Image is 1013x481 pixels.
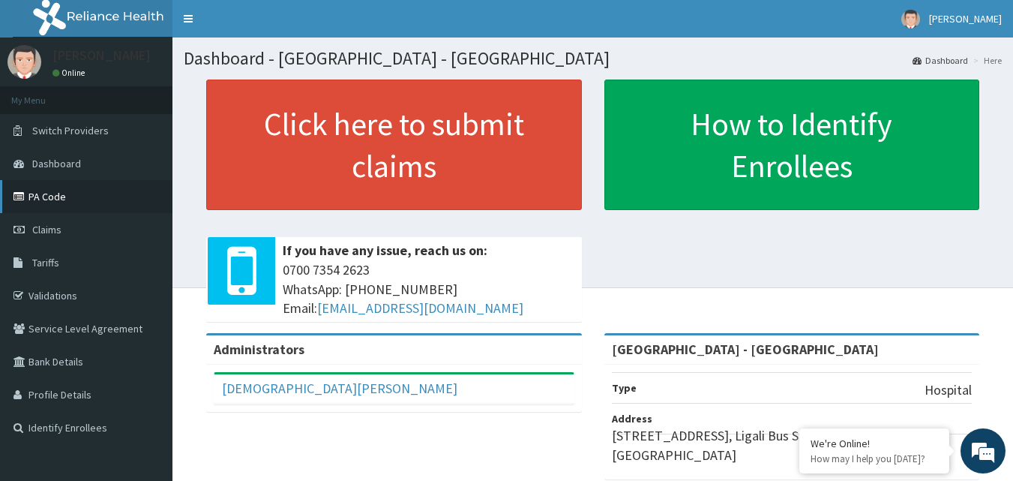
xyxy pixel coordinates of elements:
a: Click here to submit claims [206,80,582,210]
img: d_794563401_company_1708531726252_794563401 [28,75,61,113]
img: User Image [901,10,920,29]
a: Online [52,68,88,78]
a: [DEMOGRAPHIC_DATA][PERSON_NAME] [222,380,457,397]
textarea: Type your message and hit 'Enter' [7,321,286,374]
span: Tariffs [32,256,59,269]
p: [STREET_ADDRESS], Ligali Bus Stop. Ajegunle- [GEOGRAPHIC_DATA] [612,426,973,464]
a: How to Identify Enrollees [604,80,980,210]
span: We're online! [87,145,207,296]
span: Switch Providers [32,124,109,137]
p: Hospital [925,380,972,400]
b: Administrators [214,341,304,358]
div: We're Online! [811,437,938,450]
a: Dashboard [913,54,968,67]
a: [EMAIL_ADDRESS][DOMAIN_NAME] [317,299,523,317]
span: [PERSON_NAME] [929,12,1002,26]
p: How may I help you today? [811,452,938,465]
b: Type [612,381,637,395]
div: Minimize live chat window [246,8,282,44]
h1: Dashboard - [GEOGRAPHIC_DATA] - [GEOGRAPHIC_DATA] [184,49,1002,68]
b: Address [612,412,652,425]
b: If you have any issue, reach us on: [283,242,487,259]
span: 0700 7354 2623 WhatsApp: [PHONE_NUMBER] Email: [283,260,574,318]
div: Chat with us now [78,84,252,104]
span: Dashboard [32,157,81,170]
p: [PERSON_NAME] [52,49,151,62]
span: Claims [32,223,61,236]
strong: [GEOGRAPHIC_DATA] - [GEOGRAPHIC_DATA] [612,341,879,358]
img: User Image [7,45,41,79]
li: Here [970,54,1002,67]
